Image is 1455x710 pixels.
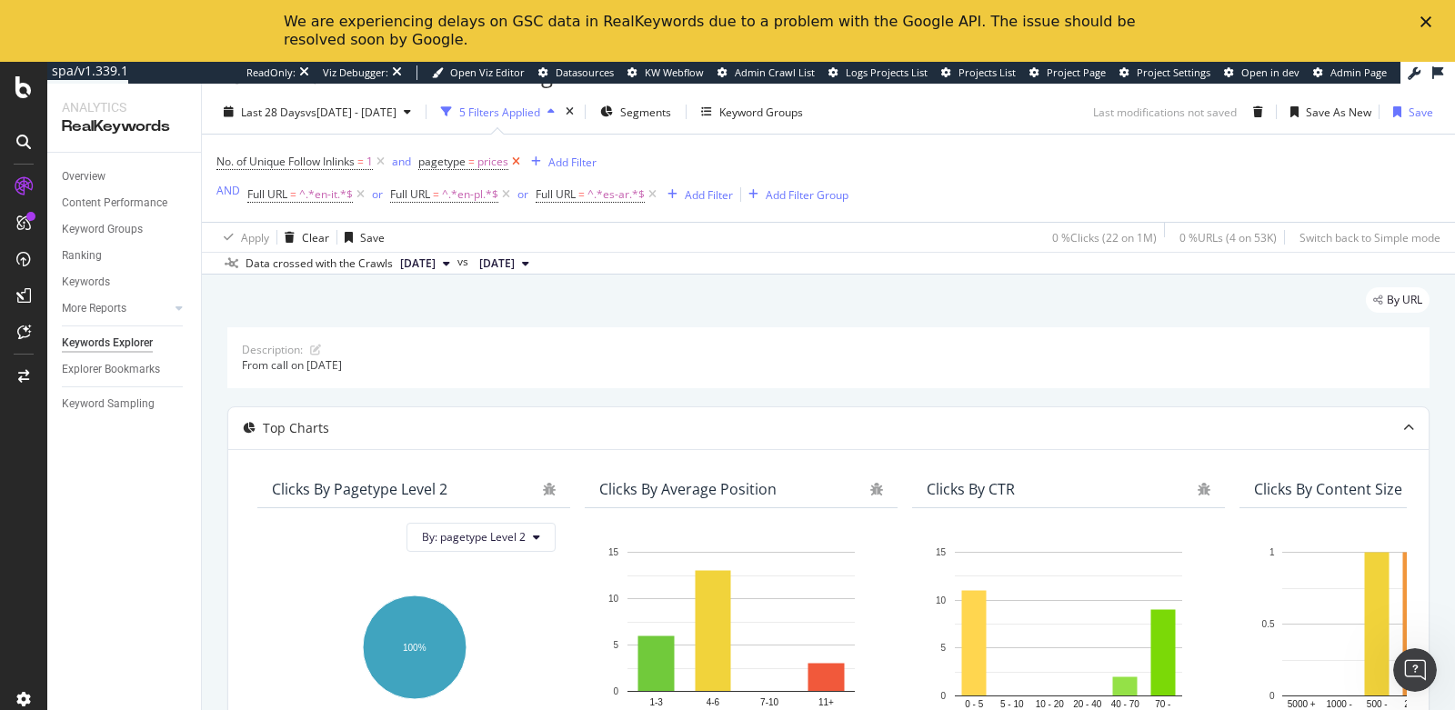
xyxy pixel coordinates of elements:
div: Data crossed with the Crawls [246,255,393,272]
div: Switch back to Simple mode [1299,230,1440,245]
button: AND [216,182,240,199]
text: 40 - 70 [1111,699,1140,709]
div: Keywords Explorer [216,65,359,85]
div: Clicks By pagetype Level 2 [272,480,447,498]
div: Ranking [62,246,102,265]
span: No. of Unique Follow Inlinks [216,154,355,169]
span: Admin Page [1330,65,1387,79]
div: Add Filter [548,155,597,170]
span: prices [477,149,508,175]
a: More Reports [62,299,170,318]
span: 2025 Sep. 29th [400,255,436,272]
button: Apply [216,223,269,252]
text: 5000 + [1288,699,1316,709]
text: 5 [940,643,946,653]
div: or [372,186,383,202]
span: = [578,186,585,202]
text: 0 [1269,691,1275,701]
div: Clicks By Average Position [599,480,777,498]
div: Add Filter Group [766,187,848,203]
button: Save As New [1283,97,1371,126]
text: 0 - 5 [965,699,983,709]
div: Last modifications not saved [1093,105,1237,120]
span: Open in dev [1241,65,1299,79]
span: ^.*es-ar.*$ [587,182,645,207]
button: Last 28 Daysvs[DATE] - [DATE] [216,97,418,126]
a: KW Webflow [627,65,704,80]
div: Keyword Groups [719,105,803,120]
span: Project Settings [1137,65,1210,79]
text: 4-6 [707,696,720,706]
span: Segments [620,105,671,120]
span: Full URL [390,186,430,202]
div: Save [360,230,385,245]
div: AND [216,183,240,198]
button: [DATE] [393,253,457,275]
button: [DATE] [472,253,537,275]
a: Explorer Bookmarks [62,360,188,379]
div: Clicks By Content Size [1254,480,1402,498]
span: = [357,154,364,169]
button: Save [337,223,385,252]
button: Add Filter [524,151,597,173]
text: 15 [608,547,619,557]
a: Admin Crawl List [717,65,815,80]
a: Keywords [62,273,188,292]
div: ReadOnly: [246,65,296,80]
div: Save [1409,105,1433,120]
button: or [517,185,528,203]
div: Keyword Groups [62,220,143,239]
text: 0 [613,686,618,696]
button: or [372,185,383,203]
a: Open in dev [1224,65,1299,80]
div: 0 % URLs ( 4 on 53K ) [1179,230,1277,245]
button: and [392,153,411,170]
div: Viz Debugger: [323,65,388,80]
span: By URL [1387,295,1422,305]
div: Description: [242,342,303,357]
div: RealKeywords [62,116,186,137]
button: Segments [593,97,678,126]
span: Project Page [1047,65,1106,79]
div: and [392,154,411,169]
text: 7-10 [760,696,778,706]
span: Full URL [247,186,287,202]
div: Content Performance [62,194,167,213]
span: ^.*en-it.*$ [299,182,353,207]
iframe: Intercom live chat [1393,648,1437,692]
button: Switch back to Simple mode [1292,223,1440,252]
text: 0 [940,691,946,701]
text: 1-3 [649,696,663,706]
span: Open Viz Editor [450,65,525,79]
a: Overview [62,167,188,186]
a: Project Settings [1119,65,1210,80]
span: 2025 Sep. 8th [479,255,515,272]
div: Keyword Sampling [62,395,155,414]
span: Logs Projects List [846,65,928,79]
text: 10 [608,594,619,604]
span: pagetype [418,154,466,169]
a: Ranking [62,246,188,265]
div: bug [543,483,556,495]
text: 11+ [818,696,834,706]
div: bug [870,483,883,495]
text: 10 [936,595,947,605]
div: Apply [241,230,269,245]
button: Add Filter Group [741,184,848,205]
text: 500 - [1367,699,1388,709]
div: Add Filter [685,187,733,203]
a: Open Viz Editor [432,65,525,80]
text: 10 - 20 [1036,699,1065,709]
text: 1 [1269,547,1275,557]
div: Keywords Explorer [62,334,153,353]
text: 70 - [1155,699,1170,709]
span: vs [457,254,472,270]
a: spa/v1.339.1 [47,62,128,84]
text: 5 [613,640,618,650]
a: Projects List [941,65,1016,80]
text: 100% [403,642,426,652]
button: Save [1386,97,1433,126]
button: 5 Filters Applied [434,97,562,126]
text: 20 - 40 [1073,699,1102,709]
text: 5 - 10 [1000,699,1024,709]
